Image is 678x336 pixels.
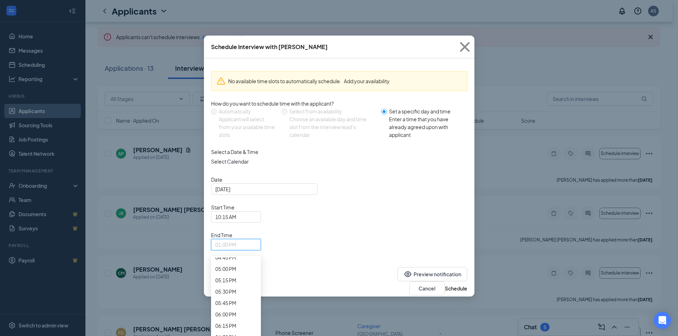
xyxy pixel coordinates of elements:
span: 10:15 AM [215,212,236,222]
span: 05:30 PM [215,288,236,295]
button: EyePreview notification [398,267,467,281]
div: No available time slots to automatically schedule. [228,77,462,85]
button: Schedule [445,284,467,292]
div: Automatically [219,107,276,115]
svg: Cross [455,37,474,57]
input: Aug 27, 2025 [215,185,312,193]
svg: Eye [404,270,412,278]
span: 06:00 PM [215,310,236,318]
span: End Time [211,231,261,239]
div: How do you want to schedule time with the applicant? [211,100,467,107]
div: Schedule Interview with [PERSON_NAME] [211,43,328,51]
div: Select from availability [289,107,375,115]
span: 05:45 PM [215,299,236,307]
div: Applicant will select from your available time slots [219,115,276,139]
div: Select a Date & Time [211,148,467,156]
span: 04:45 PM [215,254,236,261]
span: 05:15 PM [215,276,236,284]
div: Set a specific day and time [389,107,462,115]
span: 05:00 PM [215,265,236,273]
svg: Warning [217,77,225,85]
div: Choose an available day and time slot from the interview lead’s calendar [289,115,375,139]
span: 06:15 PM [215,322,236,330]
span: Start Time [211,203,261,211]
span: 01:00 PM [215,239,236,250]
button: Close [455,36,474,58]
button: Add your availability [344,77,390,85]
div: Open Intercom Messenger [654,312,671,329]
div: Enter a time that you have already agreed upon with applicant [389,115,462,139]
span: Select Calendar [211,158,467,165]
span: Date [211,176,467,183]
button: Cancel [409,281,445,295]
